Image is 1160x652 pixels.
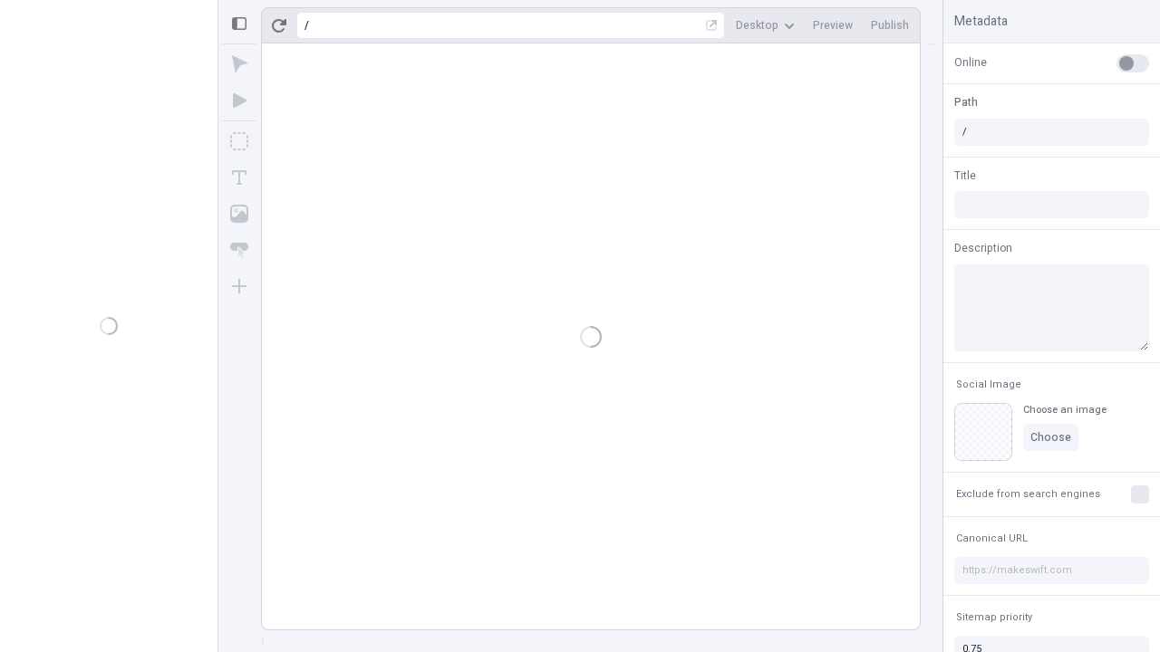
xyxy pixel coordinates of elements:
button: Sitemap priority [952,607,1036,628]
button: Choose [1023,424,1078,451]
span: Canonical URL [956,532,1028,545]
button: Canonical URL [952,528,1031,550]
button: Text [223,161,256,194]
span: Description [954,240,1012,256]
button: Desktop [729,12,802,39]
button: Button [223,234,256,266]
button: Publish [864,12,916,39]
span: Path [954,94,978,110]
div: / [304,18,309,33]
span: Choose [1030,430,1071,445]
button: Exclude from search engines [952,484,1104,505]
span: Desktop [736,18,778,33]
input: https://makeswift.com [954,557,1149,584]
button: Image [223,197,256,230]
span: Exclude from search engines [956,487,1100,501]
div: Choose an image [1023,403,1107,417]
span: Online [954,54,987,71]
button: Social Image [952,374,1025,396]
span: Social Image [956,378,1021,391]
span: Title [954,168,976,184]
span: Sitemap priority [956,610,1032,624]
span: Preview [813,18,853,33]
button: Preview [806,12,860,39]
span: Publish [871,18,909,33]
button: Box [223,125,256,158]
